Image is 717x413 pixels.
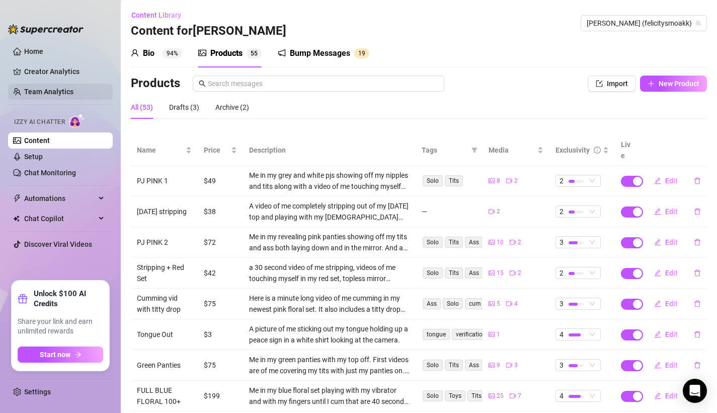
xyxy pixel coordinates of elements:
th: Description [243,135,416,166]
span: video-camera [506,362,512,368]
span: Ass [465,360,483,371]
div: Me in my grey and white pjs showing off my nipples and tits along with a video of me touching mys... [249,170,410,192]
button: delete [686,326,709,342]
span: Tits [445,237,463,248]
div: Me in my green panties with my top off. First videos are of me covering my tits with just my pant... [249,354,410,376]
span: picture [489,393,495,399]
span: Toys [445,390,465,401]
span: delete [694,208,701,215]
span: 10 [497,238,504,247]
span: Izzy AI Chatter [14,117,65,127]
div: Archive (2) [215,102,249,113]
span: Ass [465,267,483,279]
sup: 94% [163,48,182,58]
span: edit [654,300,661,307]
span: 2 [560,267,564,279]
span: 2 [518,238,521,247]
span: Content Library [131,11,181,19]
button: Edit [646,203,686,220]
span: delete [694,239,701,246]
button: Edit [646,296,686,312]
div: Bio [143,47,154,59]
div: Exclusivity [555,145,590,156]
td: $38 [198,196,243,227]
span: 2 [560,206,564,217]
span: 1 [358,50,362,57]
th: Media [483,135,549,166]
span: search [199,80,206,87]
span: Tags [422,145,467,156]
span: edit [654,392,661,399]
button: delete [686,203,709,220]
span: Ass [423,298,441,309]
td: $199 [198,381,243,411]
span: Tits [445,360,463,371]
td: [DATE] stripping [131,196,198,227]
button: delete [686,234,709,250]
span: delete [694,331,701,338]
img: Chat Copilot [13,215,20,222]
button: Edit [646,173,686,189]
td: Tongue Out [131,319,198,350]
span: video-camera [510,270,516,276]
span: Start now [40,351,70,359]
span: Edit [665,269,678,277]
span: cum [465,298,485,309]
h3: Content for [PERSON_NAME] [131,23,286,39]
span: video-camera [510,239,516,245]
div: Products [210,47,243,59]
a: Discover Viral Videos [24,240,92,248]
span: tongue [423,329,450,340]
button: delete [686,173,709,189]
span: 5 [254,50,258,57]
button: Start nowarrow-right [18,347,103,363]
span: picture [489,239,495,245]
div: Bump Messages [290,47,350,59]
span: arrow-right [74,351,82,358]
span: Solo [423,237,443,248]
span: 2 [497,207,500,217]
button: delete [686,296,709,312]
span: edit [654,362,661,369]
span: Ass [465,237,483,248]
div: All (53) [131,102,153,113]
sup: 19 [354,48,369,58]
span: 5 [497,299,500,309]
td: Green Panties [131,350,198,381]
span: user [131,49,139,57]
td: $72 [198,227,243,258]
button: Import [588,76,636,92]
span: New Product [659,80,699,88]
span: video-camera [506,301,512,307]
div: Me in my blue floral set playing with my vibrator and with my fingers until I cum that are 40 sec... [249,385,410,407]
span: edit [654,177,661,184]
span: 3 [514,361,518,370]
td: $49 [198,166,243,196]
a: Creator Analytics [24,63,105,80]
td: FULL BLUE FLORAL 100+ [131,381,198,411]
span: Solo [423,175,443,186]
div: Me in my revealing pink panties showing off my tits and ass both laying down and in the mirror. A... [249,231,410,253]
span: 4 [514,299,518,309]
input: Search messages [208,78,438,89]
span: 3 [560,237,564,248]
span: Edit [665,392,678,400]
button: New Product [640,76,707,92]
td: $3 [198,319,243,350]
a: Settings [24,388,51,396]
span: Media [489,145,535,156]
span: Solo [423,360,443,371]
a: Chat Monitoring [24,169,76,177]
button: Edit [646,326,686,342]
span: delete [694,300,701,307]
span: picture [489,178,495,184]
span: 8 [497,176,500,186]
div: a 30 second video of me stripping, videos of me touching myself in my red set, topless mirror pic... [249,262,410,284]
span: video-camera [506,178,512,184]
img: AI Chatter [69,113,85,128]
span: notification [278,49,286,57]
span: edit [654,331,661,338]
button: delete [686,357,709,373]
div: A video of me completely stripping out of my [DATE] top and playing with my [DEMOGRAPHIC_DATA] ti... [249,200,410,223]
div: Drafts (3) [169,102,199,113]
